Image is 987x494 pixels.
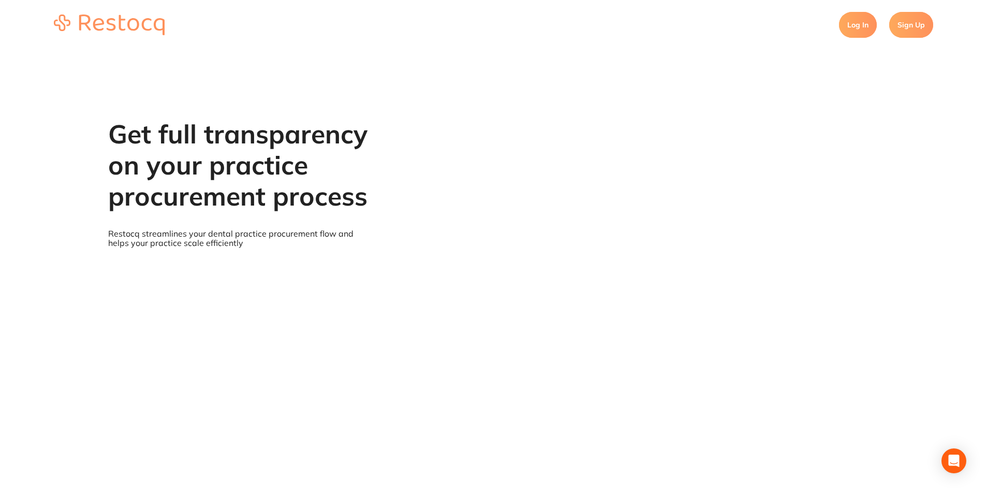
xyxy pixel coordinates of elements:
[108,119,369,212] h1: Get full transparency on your practice procurement process
[839,12,877,38] a: Log In
[941,448,966,473] div: Open Intercom Messenger
[889,12,933,38] a: Sign Up
[54,14,165,35] img: restocq_logo.svg
[108,229,369,248] p: Restocq streamlines your dental practice procurement flow and helps your practice scale efficiently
